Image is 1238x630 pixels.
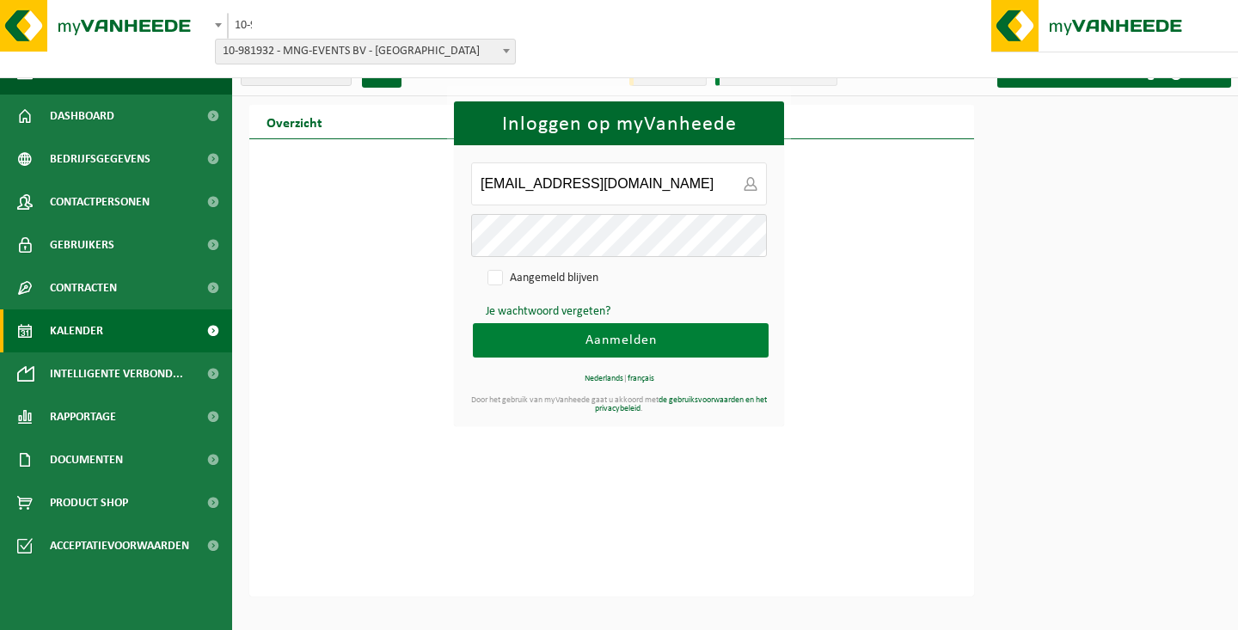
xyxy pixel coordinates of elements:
span: Contracten [50,266,117,309]
a: français [628,374,654,383]
span: Acceptatievoorwaarden [50,524,189,567]
span: Kalender [50,309,103,352]
a: Je wachtwoord vergeten? [486,305,610,318]
span: Intelligente verbond... [50,352,183,395]
span: 10-981932 - MNG-EVENTS BV - OUDENAARDE [227,13,229,39]
a: de gebruiksvoorwaarden en het privacybeleid [595,395,767,413]
span: Contactpersonen [50,180,150,223]
span: 10-981932 - MNG-EVENTS BV - OUDENAARDE [216,40,515,64]
span: Dashboard [50,95,114,138]
span: Aanmelden [585,333,657,347]
h1: Inloggen op myVanheede [454,101,784,145]
button: Aanmelden [473,323,769,358]
span: Gebruikers [50,223,114,266]
span: Product Shop [50,481,128,524]
span: Rapportage [50,395,116,438]
span: 10-981932 - MNG-EVENTS BV - OUDENAARDE [228,14,252,38]
a: Nederlands [585,374,623,383]
div: Door het gebruik van myVanheede gaat u akkoord met . [454,396,784,413]
span: 10-981932 - MNG-EVENTS BV - OUDENAARDE [215,39,516,64]
span: Documenten [50,438,123,481]
label: Aangemeld blijven [484,266,610,291]
span: Bedrijfsgegevens [50,138,150,180]
input: E-mailadres [471,162,767,205]
div: | [454,375,784,383]
h2: Overzicht [249,105,340,138]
